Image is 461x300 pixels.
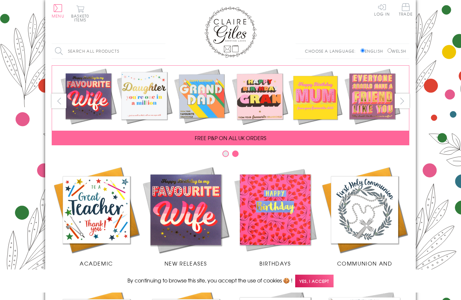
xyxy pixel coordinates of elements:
[80,259,113,267] span: Academic
[52,165,141,267] a: Academic
[361,48,386,54] label: English
[374,3,390,16] a: Log In
[222,150,229,157] button: Carousel Page 1
[71,5,89,22] button: Basket0 items
[165,259,207,267] span: New Releases
[259,259,291,267] span: Birthdays
[141,165,230,267] a: New Releases
[52,4,64,18] button: Menu
[399,3,413,16] span: Trade
[295,275,334,287] span: Yes, I accept
[52,94,66,108] button: prev
[52,44,165,59] input: Search all products
[74,13,89,23] span: 0 items
[388,48,392,53] input: Welsh
[337,259,392,275] span: Communion and Confirmation
[195,134,266,142] span: FREE P&P ON ALL UK ORDERS
[320,165,409,275] a: Communion and Confirmation
[361,48,365,53] input: English
[52,150,409,160] div: Carousel Pagination
[204,7,257,58] img: Claire Giles Greetings Cards
[399,3,413,17] a: Trade
[52,13,64,19] span: Menu
[159,44,165,59] input: Search
[305,48,359,54] p: Choose a language:
[232,150,239,157] button: Carousel Page 2 (Current Slide)
[388,48,406,54] label: Welsh
[230,165,320,267] a: Birthdays
[395,94,409,108] button: next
